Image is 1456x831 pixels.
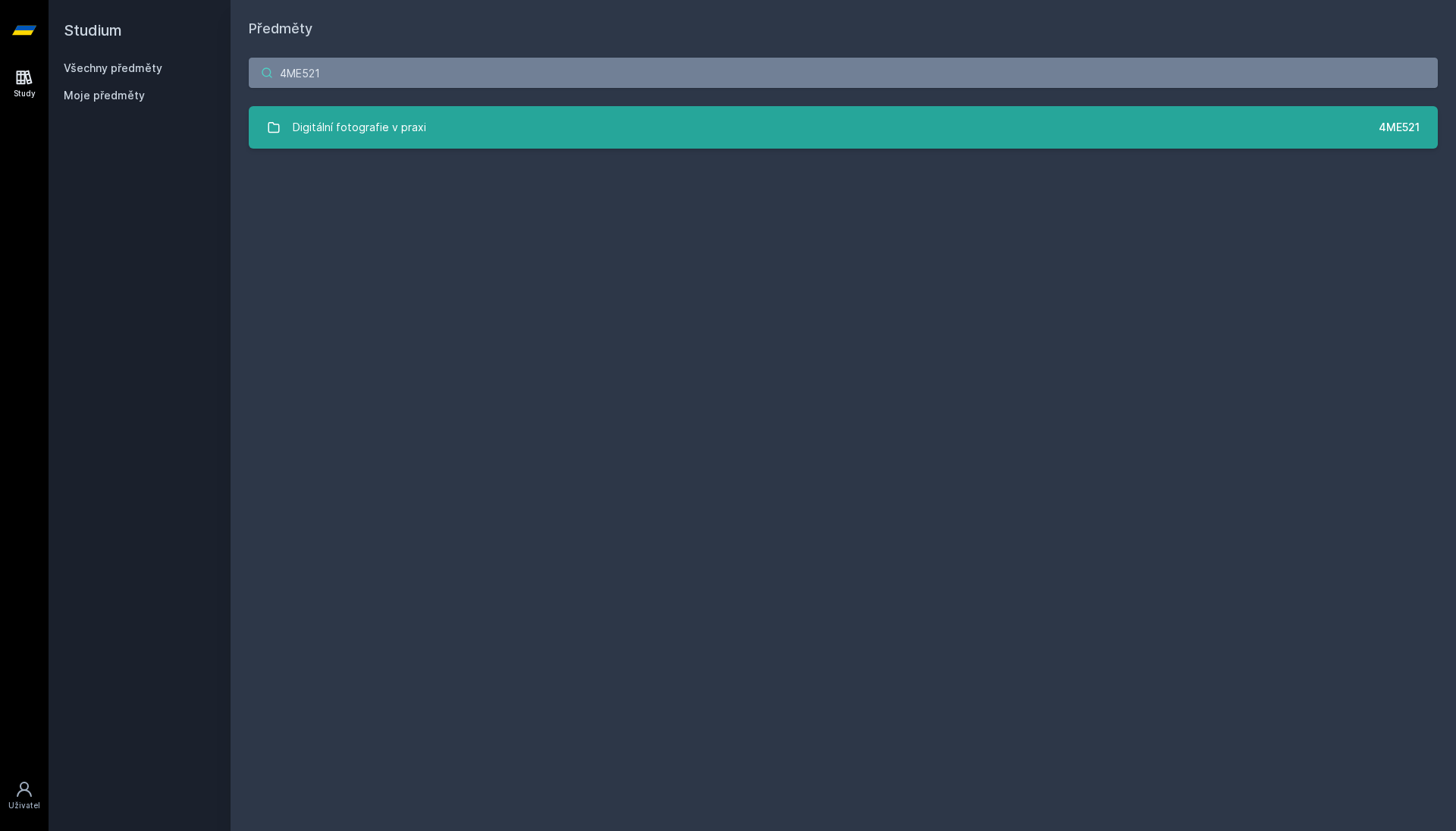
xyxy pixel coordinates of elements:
div: Digitální fotografie v praxi [293,112,426,143]
h1: Předměty [249,18,1438,39]
a: Digitální fotografie v praxi 4ME521 [249,106,1438,149]
a: Uživatel [3,773,45,819]
a: Study [3,61,45,107]
div: 4ME521 [1379,120,1420,135]
a: Všechny předměty [64,61,162,74]
input: Název nebo ident předmětu… [249,58,1438,88]
div: Study [14,88,36,99]
span: Moje předměty [64,88,145,103]
div: Uživatel [8,800,40,811]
